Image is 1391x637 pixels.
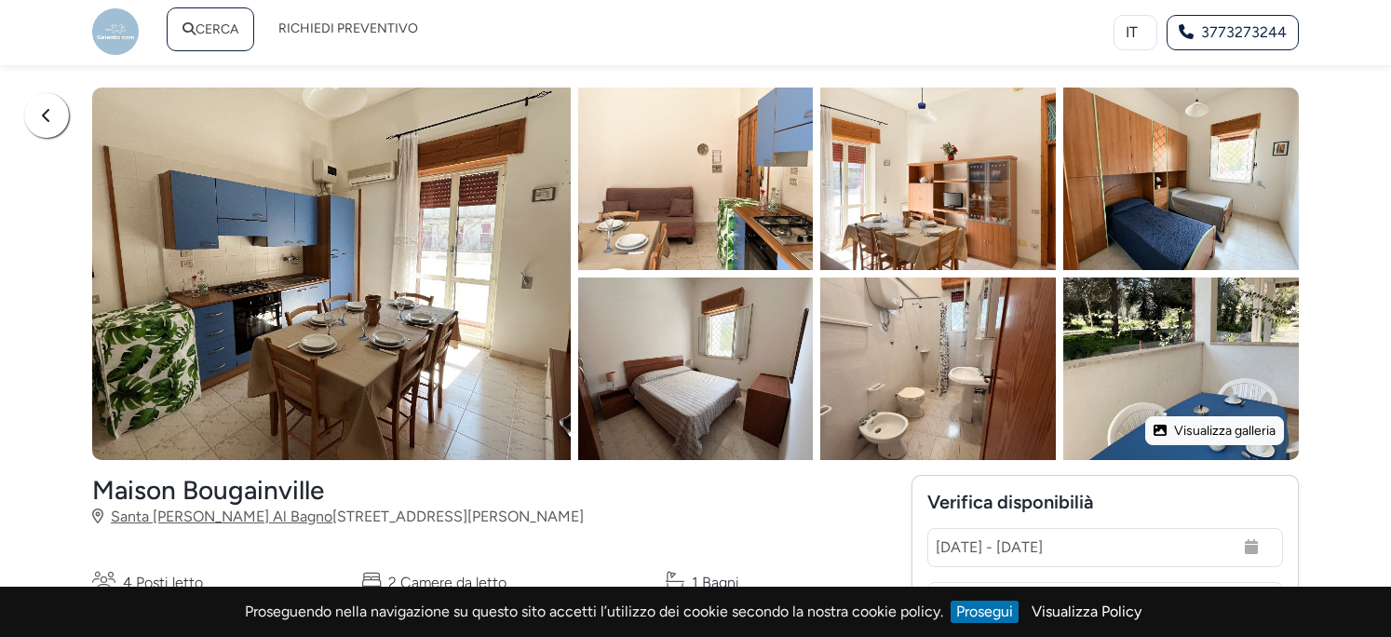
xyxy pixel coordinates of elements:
img: 5da0cc9f97e211ed8a060a88c38880f6.jpg [1063,278,1299,460]
span: 3773273244 [1201,21,1287,44]
a: Visualizza Policy [1026,601,1147,623]
a: Santa [PERSON_NAME] Al Bagno [111,508,332,525]
img: 5a86036e97e211ed86cd0657a8214496.jpg [578,278,814,460]
a: Prosegui [951,601,1019,623]
img: 4ee7bd0a97e211ed850a02d2a3203f1a.jpg [92,88,571,460]
p: Proseguendo nella navigazione su questo sito accetti l’utilizzo dei cookie secondo la nostra cook... [14,601,1377,623]
button: Visualizza galleria [1145,416,1284,445]
input: Dal - Al [927,528,1283,567]
span: 4 Posti letto [92,572,353,593]
a: CERCA [167,7,254,51]
span: 2 Camere da letto [362,572,656,593]
h3: Maison Bougainville [92,475,324,507]
img: 5626fe0c97e211ed850a02d2a3203f1a.jpg [578,88,814,270]
img: 591a86f397e211ed850a02d2a3203f1a.jpg [1063,88,1299,270]
span: [STREET_ADDRESS][PERSON_NAME] [92,508,584,525]
a: Ospiti2 [927,582,1283,621]
h5: Verifica disponibilià [927,491,1283,513]
img: 57a2f44197e211ed9fab0abfabc7d90a.jpg [820,88,1056,270]
span: Visualizza galleria [1174,423,1276,439]
span: 1 Bagni [666,572,889,593]
a: 3773273244 [1167,15,1299,50]
img: 5c26580297e211ed850a02d2a3203f1a.jpg [820,278,1056,460]
a: RICHIEDI PREVENTIVO [263,7,433,49]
